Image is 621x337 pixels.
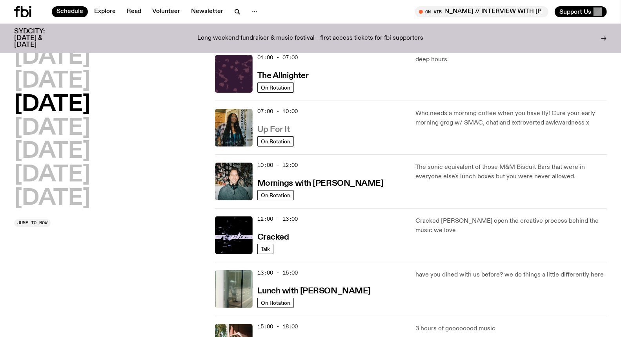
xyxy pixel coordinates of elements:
span: 15:00 - 18:00 [257,323,298,330]
a: Cracked [257,232,289,242]
img: Radio presenter Ben Hansen sits in front of a wall of photos and an fbi radio sign. Film photo. B... [215,163,253,200]
span: On Rotation [261,138,290,144]
p: 3 hours of goooooood music [415,324,607,333]
button: [DATE] [14,164,90,186]
p: have you dined with us before? we do things a little differently here [415,270,607,280]
button: [DATE] [14,188,90,210]
a: Mornings with [PERSON_NAME] [257,178,384,188]
h3: The Allnighter [257,72,309,80]
p: Long weekend fundraiser & music festival - first access tickets for fbi supporters [198,35,424,42]
h3: Lunch with [PERSON_NAME] [257,287,371,295]
a: Volunteer [148,6,185,17]
p: The sonic equivalent of those M&M Biscuit Bars that were in everyone else's lunch boxes but you w... [415,163,607,181]
span: On Rotation [261,84,290,90]
span: 12:00 - 13:00 [257,215,298,223]
button: [DATE] [14,47,90,69]
a: On Rotation [257,136,294,147]
a: Talk [257,244,273,254]
h3: Mornings with [PERSON_NAME] [257,179,384,188]
button: Support Us [555,6,607,17]
img: Ify - a Brown Skin girl with black braided twists, looking up to the side with her tongue stickin... [215,109,253,147]
h3: SYDCITY: [DATE] & [DATE] [14,28,64,48]
p: Who needs a morning coffee when you have Ify! Cure your early morning grog w/ SMAC, chat and extr... [415,109,607,128]
button: [DATE] [14,70,90,92]
span: 01:00 - 07:00 [257,54,298,61]
span: 10:00 - 12:00 [257,161,298,169]
button: On AirMornings with [PERSON_NAME] // INTERVIEW WITH [PERSON_NAME] [415,6,548,17]
span: On Rotation [261,192,290,198]
a: On Rotation [257,82,294,93]
button: Jump to now [14,219,51,227]
p: deep hours. [415,55,607,64]
a: Schedule [52,6,88,17]
span: Talk [261,246,270,252]
p: Cracked [PERSON_NAME] open the creative process behind the music we love [415,216,607,235]
span: Support Us [559,8,591,15]
a: Up For It [257,124,290,134]
a: On Rotation [257,190,294,200]
a: Explore [89,6,120,17]
span: Jump to now [17,221,47,225]
a: Read [122,6,146,17]
a: The Allnighter [257,70,309,80]
button: [DATE] [14,94,90,116]
span: On Rotation [261,300,290,306]
h3: Cracked [257,233,289,242]
a: Newsletter [186,6,228,17]
span: 07:00 - 10:00 [257,108,298,115]
a: Lunch with [PERSON_NAME] [257,286,371,295]
button: [DATE] [14,117,90,139]
span: 13:00 - 15:00 [257,269,298,277]
a: On Rotation [257,298,294,308]
h3: Up For It [257,126,290,134]
img: Logo for Podcast Cracked. Black background, with white writing, with glass smashing graphics [215,216,253,254]
button: [DATE] [14,141,90,163]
